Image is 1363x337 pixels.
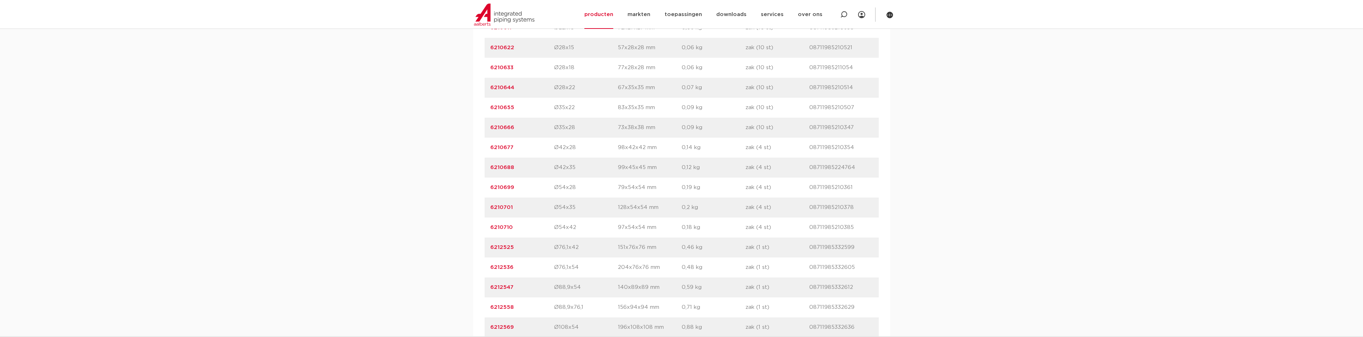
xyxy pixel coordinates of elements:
[554,183,618,192] p: Ø54x28
[618,63,682,72] p: 77x28x28 mm
[554,243,618,252] p: Ø76,1x42
[618,283,682,292] p: 140x89x89 mm
[490,145,513,150] a: 6210677
[554,103,618,112] p: Ø35x22
[682,103,745,112] p: 0,09 kg
[745,44,809,52] p: zak (10 st)
[618,223,682,232] p: 97x54x54 mm
[745,183,809,192] p: zak (4 st)
[809,223,873,232] p: 08711985210385
[554,143,618,152] p: Ø42x28
[809,143,873,152] p: 08711985210354
[618,44,682,52] p: 57x28x28 mm
[554,123,618,132] p: Ø35x28
[809,243,873,252] p: 08711985332599
[490,225,513,230] a: 6210710
[490,205,513,210] a: 6210701
[809,103,873,112] p: 08711985210507
[618,143,682,152] p: 98x42x42 mm
[745,323,809,332] p: zak (1 st)
[490,245,514,250] a: 6212525
[809,323,873,332] p: 08711985332636
[745,203,809,212] p: zak (4 st)
[554,63,618,72] p: Ø28x18
[682,283,745,292] p: 0,59 kg
[745,63,809,72] p: zak (10 st)
[682,83,745,92] p: 0,07 kg
[682,263,745,272] p: 0,48 kg
[745,263,809,272] p: zak (1 st)
[554,44,618,52] p: Ø28x15
[682,143,745,152] p: 0,14 kg
[745,163,809,172] p: zak (4 st)
[490,185,514,190] a: 6210699
[682,323,745,332] p: 0,88 kg
[809,83,873,92] p: 08711985210514
[618,83,682,92] p: 67x35x35 mm
[809,123,873,132] p: 08711985210347
[618,163,682,172] p: 99x45x45 mm
[490,305,514,310] a: 6212558
[809,283,873,292] p: 08711985332612
[618,183,682,192] p: 79x54x54 mm
[490,325,514,330] a: 6212569
[682,203,745,212] p: 0,2 kg
[809,44,873,52] p: 08711985210521
[554,203,618,212] p: Ø54x35
[554,163,618,172] p: Ø42x35
[745,283,809,292] p: zak (1 st)
[809,303,873,312] p: 08711985332629
[490,265,513,270] a: 6212536
[809,63,873,72] p: 08711985211054
[682,123,745,132] p: 0,09 kg
[809,183,873,192] p: 08711985210361
[682,183,745,192] p: 0,19 kg
[490,285,513,290] a: 6212547
[618,243,682,252] p: 151x76x76 mm
[554,83,618,92] p: Ø28x22
[554,223,618,232] p: Ø54x42
[745,303,809,312] p: zak (1 st)
[809,263,873,272] p: 08711985332605
[554,263,618,272] p: Ø76,1x54
[490,105,514,110] a: 6210655
[490,125,514,130] a: 6210666
[618,103,682,112] p: 83x35x35 mm
[745,103,809,112] p: zak (10 st)
[745,143,809,152] p: zak (4 st)
[618,303,682,312] p: 156x94x94 mm
[554,283,618,292] p: Ø88,9x54
[618,203,682,212] p: 128x54x54 mm
[682,44,745,52] p: 0,06 kg
[745,243,809,252] p: zak (1 st)
[809,203,873,212] p: 08711985210378
[490,165,514,170] a: 6210688
[618,263,682,272] p: 204x76x76 mm
[682,303,745,312] p: 0,71 kg
[490,65,513,70] a: 6210633
[490,45,514,50] a: 6210622
[745,83,809,92] p: zak (10 st)
[554,303,618,312] p: Ø88,9x76,1
[682,243,745,252] p: 0,46 kg
[682,163,745,172] p: 0,12 kg
[745,123,809,132] p: zak (10 st)
[554,323,618,332] p: Ø108x54
[745,223,809,232] p: zak (4 st)
[682,223,745,232] p: 0,18 kg
[490,85,514,90] a: 6210644
[809,163,873,172] p: 08711985224764
[682,63,745,72] p: 0,06 kg
[618,323,682,332] p: 196x108x108 mm
[618,123,682,132] p: 73x38x38 mm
